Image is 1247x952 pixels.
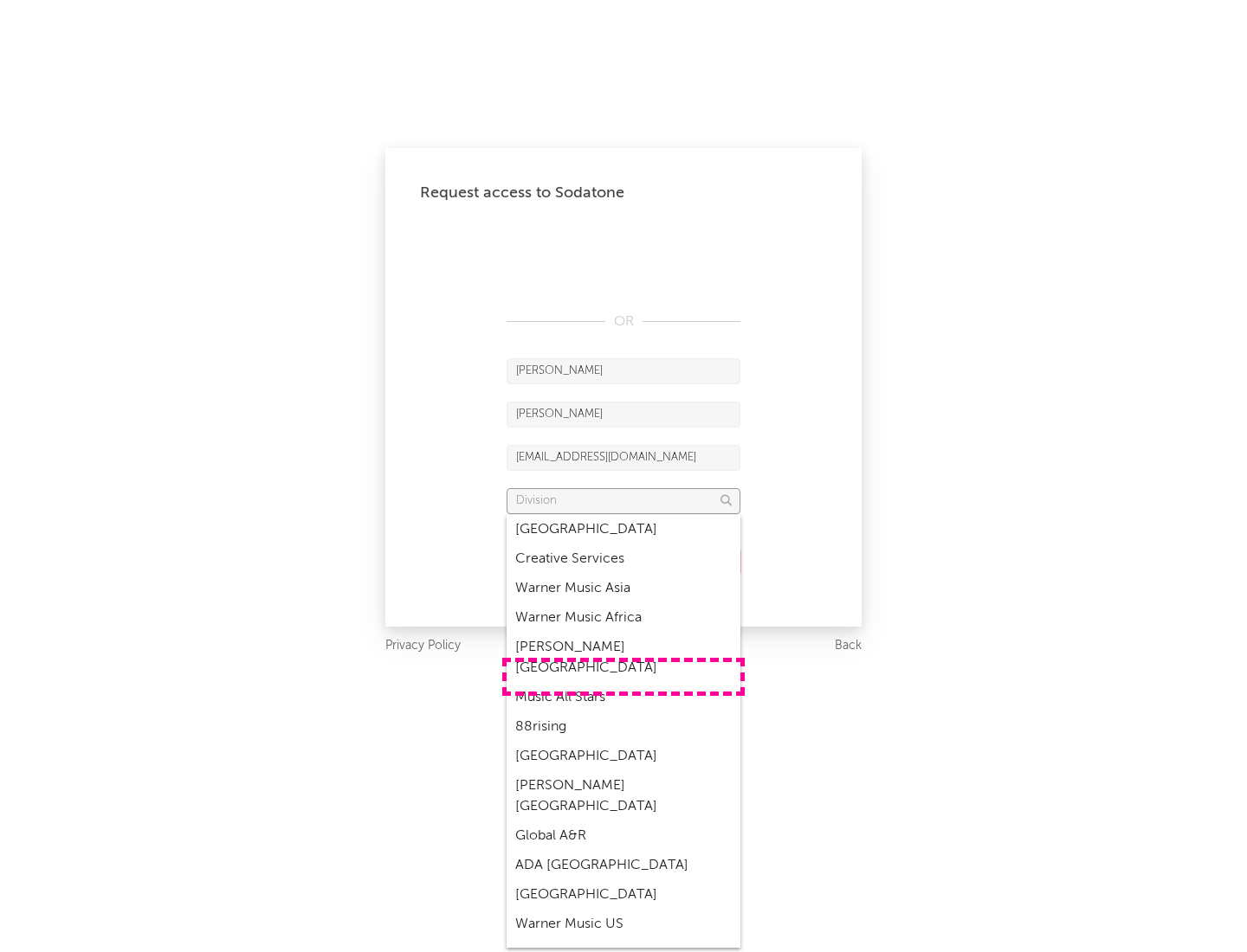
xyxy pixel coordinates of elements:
[507,445,740,471] input: Email
[507,358,740,384] input: First Name
[420,183,827,203] div: Request access to Sodatone
[507,851,740,880] div: ADA [GEOGRAPHIC_DATA]
[507,488,740,514] input: Division
[507,683,740,712] div: Music All Stars
[835,635,862,657] a: Back
[507,574,740,603] div: Warner Music Asia
[507,603,740,633] div: Warner Music Africa
[507,402,740,428] input: Last Name
[507,312,740,332] div: OR
[507,910,740,939] div: Warner Music US
[507,544,740,574] div: Creative Services
[507,712,740,742] div: 88rising
[507,742,740,771] div: [GEOGRAPHIC_DATA]
[507,880,740,910] div: [GEOGRAPHIC_DATA]
[507,821,740,851] div: Global A&R
[507,771,740,821] div: [PERSON_NAME] [GEOGRAPHIC_DATA]
[385,635,461,657] a: Privacy Policy
[507,515,740,544] div: [GEOGRAPHIC_DATA]
[507,633,740,683] div: [PERSON_NAME] [GEOGRAPHIC_DATA]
